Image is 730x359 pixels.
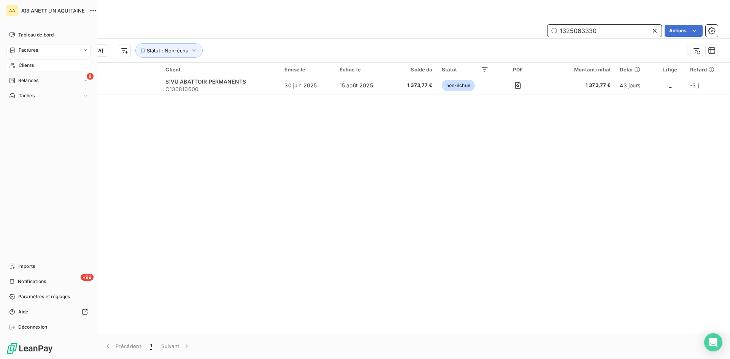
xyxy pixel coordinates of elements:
[690,66,725,73] div: Retard
[442,80,475,91] span: non-échue
[135,43,203,58] button: Statut : Non-échu
[6,74,91,87] a: 8Relances
[335,76,391,95] td: 15 août 2025
[547,82,611,89] span: 1 373,77 €
[18,32,54,38] span: Tableau de bord
[690,82,699,89] span: -3 j
[6,5,18,17] div: AA
[19,47,38,54] span: Factures
[6,59,91,71] a: Clients
[6,291,91,303] a: Paramètres et réglages
[165,78,246,85] span: SIVU ABATTOIR PERMANENTS
[100,338,146,354] button: Précédent
[396,66,432,73] div: Solde dû
[659,66,681,73] div: Litige
[18,278,46,285] span: Notifications
[6,90,91,102] a: Tâches
[6,29,91,41] a: Tableau de bord
[284,66,330,73] div: Émise le
[18,324,48,331] span: Déconnexion
[18,308,29,315] span: Aide
[87,73,94,80] span: 8
[547,66,611,73] div: Montant initial
[280,76,335,95] td: 30 juin 2025
[704,333,722,351] div: Open Intercom Messenger
[165,66,275,73] div: Client
[18,293,70,300] span: Paramètres et réglages
[547,25,662,37] input: Rechercher
[157,338,195,354] button: Suivant
[18,77,38,84] span: Relances
[6,260,91,272] a: Imports
[498,66,538,73] div: PDF
[340,66,387,73] div: Échue le
[615,76,655,95] td: 43 jours
[665,25,703,37] button: Actions
[150,342,152,350] span: 1
[147,47,189,54] span: Statut : Non-échu
[19,92,35,99] span: Tâches
[620,66,650,73] div: Délai
[669,82,671,89] span: _
[396,82,432,89] span: 1 373,77 €
[6,44,91,56] a: Factures
[21,8,85,14] span: A13 ANETT UN AQUITAINE
[81,274,94,281] span: +99
[6,306,91,318] a: Aide
[146,338,157,354] button: 1
[442,66,489,73] div: Statut
[6,342,53,354] img: Logo LeanPay
[18,263,35,270] span: Imports
[165,85,275,93] span: C130810600
[19,62,34,69] span: Clients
